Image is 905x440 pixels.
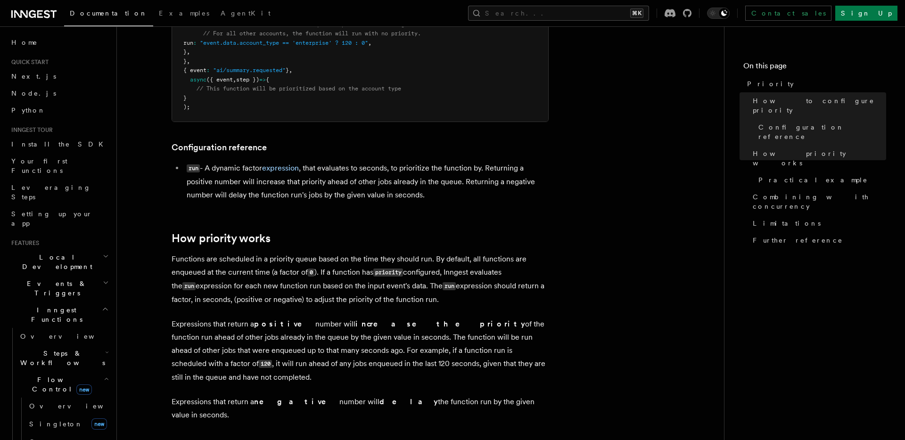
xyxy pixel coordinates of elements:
span: } [183,49,187,55]
span: "event.data.account_type == 'enterprise' ? 120 : 0" [200,40,368,46]
span: { event [183,67,206,73]
a: How to configure priority [749,92,886,119]
span: Limitations [753,219,821,228]
span: Flow Control [16,375,104,394]
span: , [233,76,236,83]
strong: increase the priority [355,319,525,328]
span: Leveraging Steps [11,184,91,201]
kbd: ⌘K [630,8,643,18]
a: Overview [25,398,111,415]
span: ({ event [206,76,233,83]
a: Configuration reference [172,141,267,154]
span: , [187,49,190,55]
strong: delay [379,397,438,406]
span: new [76,384,92,395]
strong: positive [254,319,315,328]
button: Toggle dark mode [707,8,730,19]
span: Install the SDK [11,140,109,148]
span: Features [8,239,39,247]
span: new [91,418,107,430]
span: Combining with concurrency [753,192,886,211]
span: step }) [236,76,259,83]
a: Python [8,102,111,119]
a: Next.js [8,68,111,85]
span: Local Development [8,253,103,271]
span: Configuration reference [758,122,886,141]
span: } [286,67,289,73]
span: Practical example [758,175,868,185]
span: Quick start [8,58,49,66]
button: Inngest Functions [8,301,111,328]
span: // ahead of functions that were enqueued up to 120 seconds ago. [203,21,411,28]
button: Steps & Workflows [16,345,111,371]
a: How priority works [749,145,886,171]
span: } [183,95,187,101]
span: Home [11,38,38,47]
span: : [193,40,197,46]
code: run [443,282,456,290]
button: Search...⌘K [468,6,649,21]
a: Setting up your app [8,205,111,232]
a: Further reference [749,232,886,249]
p: Expressions that return a number will of the function run ahead of other jobs already in the queu... [172,318,549,384]
a: Limitations [749,215,886,232]
a: Sign Up [835,6,897,21]
span: Node.js [11,90,56,97]
span: => [259,76,266,83]
a: AgentKit [215,3,276,25]
span: Further reference [753,236,843,245]
button: Local Development [8,249,111,275]
span: , [368,40,371,46]
a: Overview [16,328,111,345]
span: How priority works [753,149,886,168]
code: 0 [308,269,314,277]
span: , [289,67,292,73]
span: Python [11,106,46,114]
a: Singletonnew [25,415,111,433]
a: Configuration reference [755,119,886,145]
code: priority [373,269,403,277]
span: Examples [159,9,209,17]
span: Overview [29,402,126,410]
a: Examples [153,3,215,25]
span: Steps & Workflows [16,349,105,367]
a: Priority [743,75,886,92]
h4: On this page [743,60,886,75]
a: Install the SDK [8,136,111,153]
span: "ai/summary.requested" [213,67,286,73]
span: Documentation [70,9,148,17]
a: Your first Functions [8,153,111,179]
span: Events & Triggers [8,279,103,298]
span: { [266,76,269,83]
a: Practical example [755,171,886,188]
button: Flow Controlnew [16,371,111,398]
a: Home [8,34,111,51]
span: } [183,58,187,65]
p: Expressions that return a number will the function run by the given value in seconds. [172,395,549,422]
code: run [187,164,200,172]
a: Node.js [8,85,111,102]
span: // For all other accounts, the function will run with no priority. [203,30,421,37]
span: ); [183,104,190,110]
span: Inngest tour [8,126,53,134]
code: 120 [259,360,272,368]
p: Functions are scheduled in a priority queue based on the time they should run. By default, all fu... [172,253,549,306]
span: Next.js [11,73,56,80]
a: How priority works [172,232,271,245]
span: Setting up your app [11,210,92,227]
span: Overview [20,333,117,340]
span: run [183,40,193,46]
span: : [206,67,210,73]
span: // This function will be prioritized based on the account type [197,85,401,92]
strong: negative [254,397,339,406]
span: Inngest Functions [8,305,102,324]
span: How to configure priority [753,96,886,115]
code: run [182,282,196,290]
span: Your first Functions [11,157,67,174]
li: - A dynamic factor , that evaluates to seconds, to prioritize the function by. Returning a positi... [184,162,549,202]
a: Leveraging Steps [8,179,111,205]
span: async [190,76,206,83]
a: Documentation [64,3,153,26]
a: Contact sales [745,6,831,21]
span: Singleton [29,420,83,428]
